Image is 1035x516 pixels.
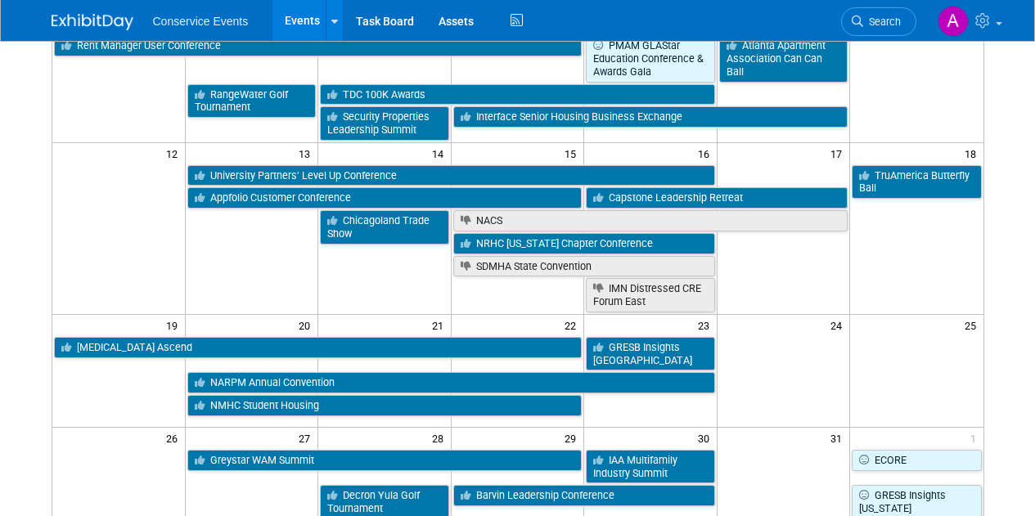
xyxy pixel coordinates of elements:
span: 20 [297,315,317,335]
img: ExhibitDay [52,14,133,30]
a: Atlanta Apartment Association Can Can Ball [719,35,848,82]
a: Appfolio Customer Conference [187,187,583,209]
a: NRHC [US_STATE] Chapter Conference [453,233,715,254]
span: 24 [829,315,849,335]
a: NMHC Student Housing [187,395,583,416]
span: 1 [969,428,983,448]
span: 16 [696,143,717,164]
span: 13 [297,143,317,164]
img: Amanda Terrano [938,6,969,37]
a: IMN Distressed CRE Forum East [586,278,715,312]
a: ECORE [852,450,981,471]
span: 29 [563,428,583,448]
span: Search [863,16,901,28]
span: 23 [696,315,717,335]
a: Search [841,7,916,36]
a: SDMHA State Convention [453,256,715,277]
span: 17 [829,143,849,164]
span: 30 [696,428,717,448]
span: 28 [430,428,451,448]
a: Greystar WAM Summit [187,450,583,471]
span: 26 [164,428,185,448]
a: Chicagoland Trade Show [320,210,449,244]
a: TDC 100K Awards [320,84,715,105]
a: NARPM Annual Convention [187,372,715,393]
a: NACS [453,210,848,231]
span: 22 [563,315,583,335]
a: TruAmerica Butterfly Ball [852,165,981,199]
a: Barvin Leadership Conference [453,485,715,506]
span: 21 [430,315,451,335]
span: 31 [829,428,849,448]
a: Capstone Leadership Retreat [586,187,848,209]
span: 19 [164,315,185,335]
span: 18 [963,143,983,164]
a: IAA Multifamily Industry Summit [586,450,715,483]
span: 14 [430,143,451,164]
a: GRESB Insights [GEOGRAPHIC_DATA] [586,337,715,370]
span: 25 [963,315,983,335]
a: Rent Manager User Conference [54,35,583,56]
a: University Partners’ Level Up Conference [187,165,715,186]
span: Conservice Events [153,15,249,28]
a: RangeWater Golf Tournament [187,84,317,118]
a: [MEDICAL_DATA] Ascend [54,337,583,358]
a: PMAM GLAStar Education Conference & Awards Gala [586,35,715,82]
span: 15 [563,143,583,164]
a: Security Properties Leadership Summit [320,106,449,140]
span: 27 [297,428,317,448]
a: Interface Senior Housing Business Exchange [453,106,848,128]
span: 12 [164,143,185,164]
